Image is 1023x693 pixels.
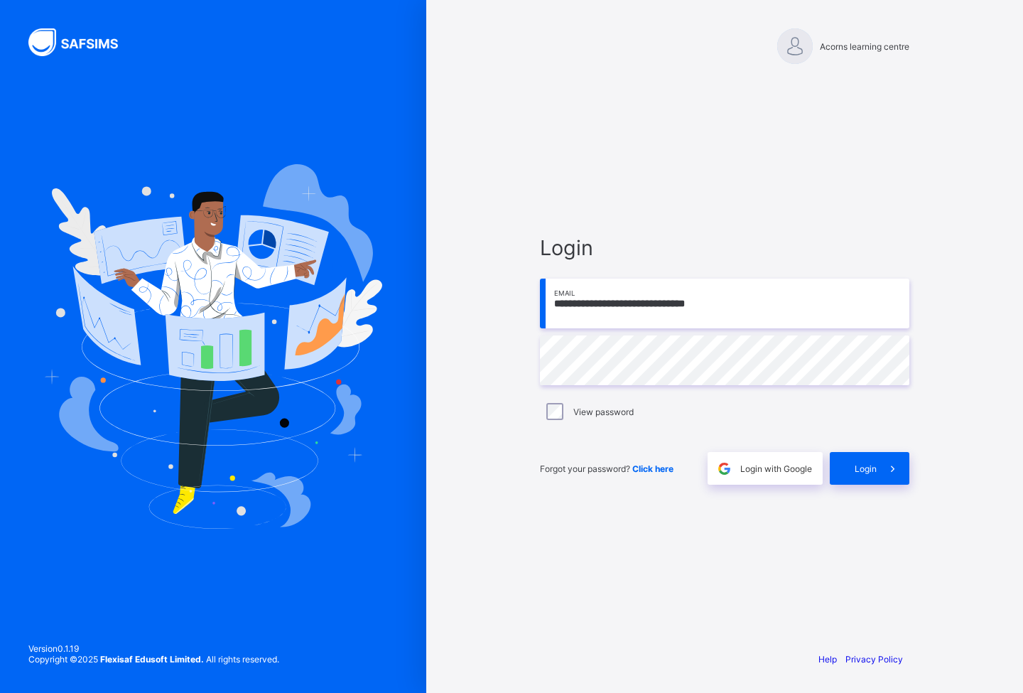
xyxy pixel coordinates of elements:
[855,463,877,474] span: Login
[28,643,279,654] span: Version 0.1.19
[845,654,903,665] a: Privacy Policy
[540,463,673,474] span: Forgot your password?
[44,164,382,528] img: Hero Image
[100,654,204,665] strong: Flexisaf Edusoft Limited.
[573,407,634,417] label: View password
[716,461,732,477] img: google.396cfc9801f0270233282035f929180a.svg
[28,654,279,665] span: Copyright © 2025 All rights reserved.
[740,463,812,474] span: Login with Google
[28,28,135,56] img: SAFSIMS Logo
[540,235,909,260] span: Login
[632,463,673,474] a: Click here
[818,654,837,665] a: Help
[820,41,909,52] span: Acorns learning centre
